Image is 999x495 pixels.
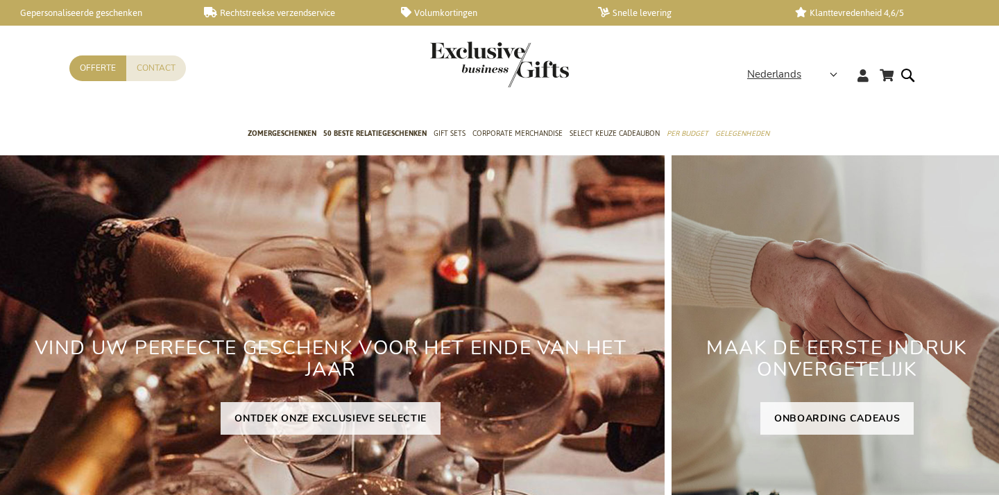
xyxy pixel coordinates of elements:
span: Gift Sets [434,126,466,141]
a: ONBOARDING CADEAUS [760,402,914,435]
a: Klanttevredenheid 4,6/5 [795,7,970,19]
a: store logo [430,42,499,87]
a: ONTDEK ONZE EXCLUSIEVE SELECTIE [221,402,441,435]
a: Gepersonaliseerde geschenken [7,7,182,19]
span: Nederlands [747,67,801,82]
span: Zomergeschenken [248,126,316,141]
a: Snelle levering [598,7,773,19]
a: Volumkortingen [401,7,576,19]
img: Exclusive Business gifts logo [430,42,569,87]
span: Corporate Merchandise [472,126,563,141]
span: Select Keuze Cadeaubon [570,126,660,141]
span: 50 beste relatiegeschenken [323,126,427,141]
span: Gelegenheden [715,126,769,141]
span: Per Budget [667,126,708,141]
a: Offerte [69,55,126,81]
a: Contact [126,55,186,81]
a: Rechtstreekse verzendservice [204,7,379,19]
div: Nederlands [747,67,846,82]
